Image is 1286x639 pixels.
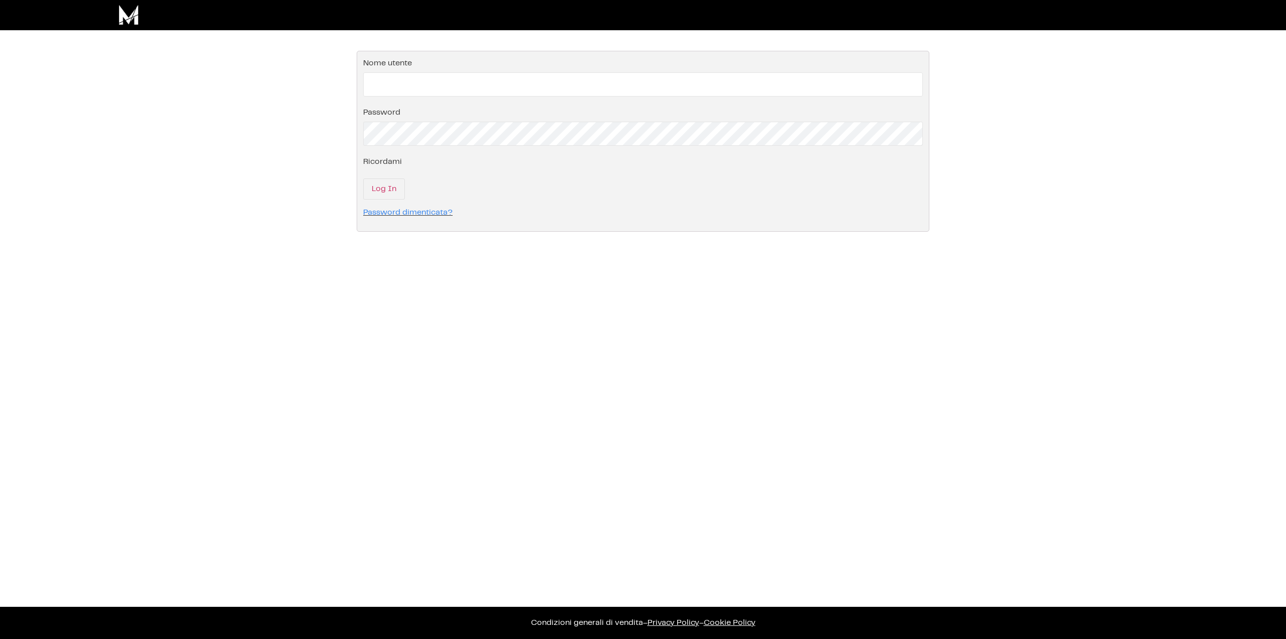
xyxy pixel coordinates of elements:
a: Password dimenticata? [363,209,453,216]
input: Log In [363,178,405,200]
label: Password [363,109,400,117]
a: Condizioni generali di vendita [531,619,643,626]
label: Nome utente [363,59,412,67]
p: – – [10,617,1276,629]
label: Ricordami [363,158,402,166]
a: Privacy Policy [648,619,699,626]
span: Cookie Policy [704,619,756,626]
input: Nome utente [363,72,923,97]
